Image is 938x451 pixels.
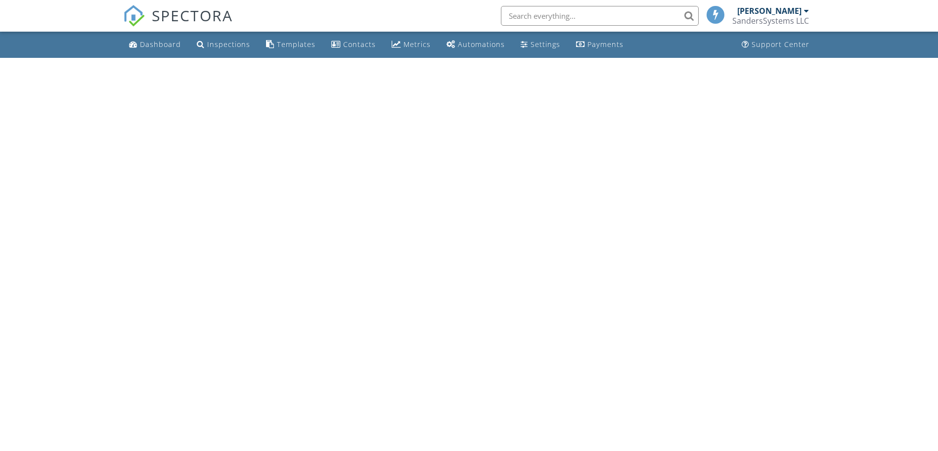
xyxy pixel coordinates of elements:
[125,36,185,54] a: Dashboard
[732,16,809,26] div: SandersSystems LLC
[531,40,560,49] div: Settings
[587,40,624,49] div: Payments
[388,36,435,54] a: Metrics
[140,40,181,49] div: Dashboard
[277,40,315,49] div: Templates
[327,36,380,54] a: Contacts
[517,36,564,54] a: Settings
[207,40,250,49] div: Inspections
[403,40,431,49] div: Metrics
[737,6,802,16] div: [PERSON_NAME]
[752,40,809,49] div: Support Center
[443,36,509,54] a: Automations (Basic)
[501,6,699,26] input: Search everything...
[343,40,376,49] div: Contacts
[123,5,145,27] img: The Best Home Inspection Software - Spectora
[193,36,254,54] a: Inspections
[572,36,627,54] a: Payments
[123,13,233,34] a: SPECTORA
[458,40,505,49] div: Automations
[738,36,813,54] a: Support Center
[152,5,233,26] span: SPECTORA
[262,36,319,54] a: Templates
